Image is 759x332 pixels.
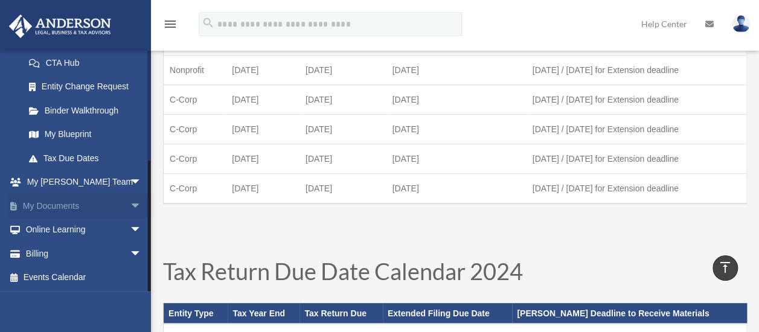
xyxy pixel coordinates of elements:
td: [DATE] [226,85,299,114]
td: [DATE] [299,85,386,114]
img: Anderson Advisors Platinum Portal [5,14,115,38]
a: Tax Due Dates [17,146,154,170]
i: menu [163,17,178,31]
td: [DATE] [386,85,527,114]
a: My [PERSON_NAME] Teamarrow_drop_down [8,170,160,194]
i: vertical_align_top [718,260,732,275]
a: CTA Hub [17,51,160,75]
span: arrow_drop_down [130,194,154,219]
th: Extended Filing Due Date [383,303,512,324]
h1: Tax Return Due Date Calendar 2024 [163,260,747,289]
span: arrow_drop_down [130,170,154,195]
th: [PERSON_NAME] Deadline to Receive Materials [512,303,746,324]
td: [DATE] [299,144,386,173]
td: [DATE] [299,55,386,85]
td: [DATE] / [DATE] for Extension deadline [527,85,747,114]
a: Entity Change Request [17,75,160,99]
td: [DATE] [299,114,386,144]
th: Entity Type [164,303,228,324]
td: C-Corp [164,85,226,114]
td: [DATE] / [DATE] for Extension deadline [527,114,747,144]
a: menu [163,21,178,31]
td: [DATE] [386,173,527,203]
th: Tax Return Due [299,303,382,324]
i: search [202,16,215,30]
a: vertical_align_top [713,255,738,281]
td: [DATE] / [DATE] for Extension deadline [527,55,747,85]
td: C-Corp [164,114,226,144]
td: [DATE] [226,55,299,85]
td: Nonprofit [164,55,226,85]
span: arrow_drop_down [130,218,154,243]
td: C-Corp [164,144,226,173]
td: C-Corp [164,173,226,203]
td: [DATE] [386,144,527,173]
td: [DATE] [226,173,299,203]
a: Binder Walkthrough [17,98,160,123]
img: User Pic [732,15,750,33]
th: Tax Year End [228,303,299,324]
span: arrow_drop_down [130,241,154,266]
td: [DATE] [386,55,527,85]
td: [DATE] / [DATE] for Extension deadline [527,173,747,203]
a: My Documentsarrow_drop_down [8,194,160,218]
td: [DATE] [386,114,527,144]
a: Online Learningarrow_drop_down [8,218,160,242]
a: My Blueprint [17,123,160,147]
td: [DATE] [299,173,386,203]
td: [DATE] / [DATE] for Extension deadline [527,144,747,173]
a: Events Calendar [8,266,160,290]
td: [DATE] [226,114,299,144]
a: Billingarrow_drop_down [8,241,160,266]
td: [DATE] [226,144,299,173]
